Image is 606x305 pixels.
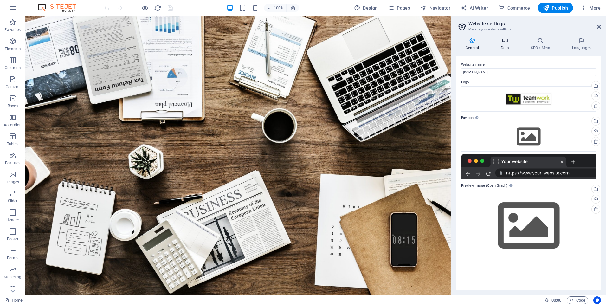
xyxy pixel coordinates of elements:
p: Slider [8,198,18,204]
span: Pages [388,5,410,11]
button: More [578,3,603,13]
h4: General [456,37,491,51]
p: Accordion [4,122,22,127]
button: Design [351,3,380,13]
span: 00 00 [551,296,561,304]
label: Logo [461,79,596,86]
button: Publish [538,3,573,13]
button: reload [154,4,161,12]
input: Name... [461,68,596,76]
label: Favicon [461,114,596,122]
span: Commerce [498,5,530,11]
button: Click here to leave preview mode and continue editing [141,4,149,12]
button: Navigator [418,3,453,13]
label: Preview Image (Open Graph) [461,182,596,190]
h4: Data [491,37,521,51]
i: On resize automatically adjust zoom level to fit chosen device. [290,5,296,11]
h6: 100% [274,4,284,12]
span: Navigator [420,5,450,11]
button: Usercentrics [593,296,601,304]
h4: SEO / Meta [521,37,562,51]
span: Code [570,296,585,304]
h2: Website settings [468,21,601,27]
p: Elements [5,46,21,51]
p: Boxes [8,103,18,108]
i: Reload page [154,4,161,12]
h3: Manage your website settings [468,27,588,32]
button: Commerce [496,3,533,13]
span: AI Writer [461,5,488,11]
p: Content [6,84,20,89]
button: Pages [385,3,413,13]
div: Design (Ctrl+Alt+Y) [351,3,380,13]
span: Publish [543,5,568,11]
button: 100% [264,4,287,12]
p: Columns [5,65,21,70]
div: Select files from the file manager, stock photos, or upload file(s) [461,190,596,262]
p: Forms [7,256,18,261]
p: Footer [7,237,18,242]
p: Tables [7,141,18,146]
div: Select files from the file manager, stock photos, or upload file(s) [461,122,596,152]
div: slika.png [461,86,596,112]
p: Marketing [4,275,21,280]
span: More [581,5,601,11]
button: Code [567,296,588,304]
button: AI Writer [458,3,491,13]
a: Click to cancel selection. Double-click to open Pages [5,296,23,304]
p: Features [5,160,20,165]
p: Header [6,217,19,223]
p: Favorites [4,27,21,32]
img: Editor Logo [36,4,84,12]
label: Website name [461,61,596,68]
h6: Session time [545,296,562,304]
span: : [556,298,557,302]
span: Design [354,5,378,11]
h4: Languages [562,37,601,51]
p: Images [6,179,19,185]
